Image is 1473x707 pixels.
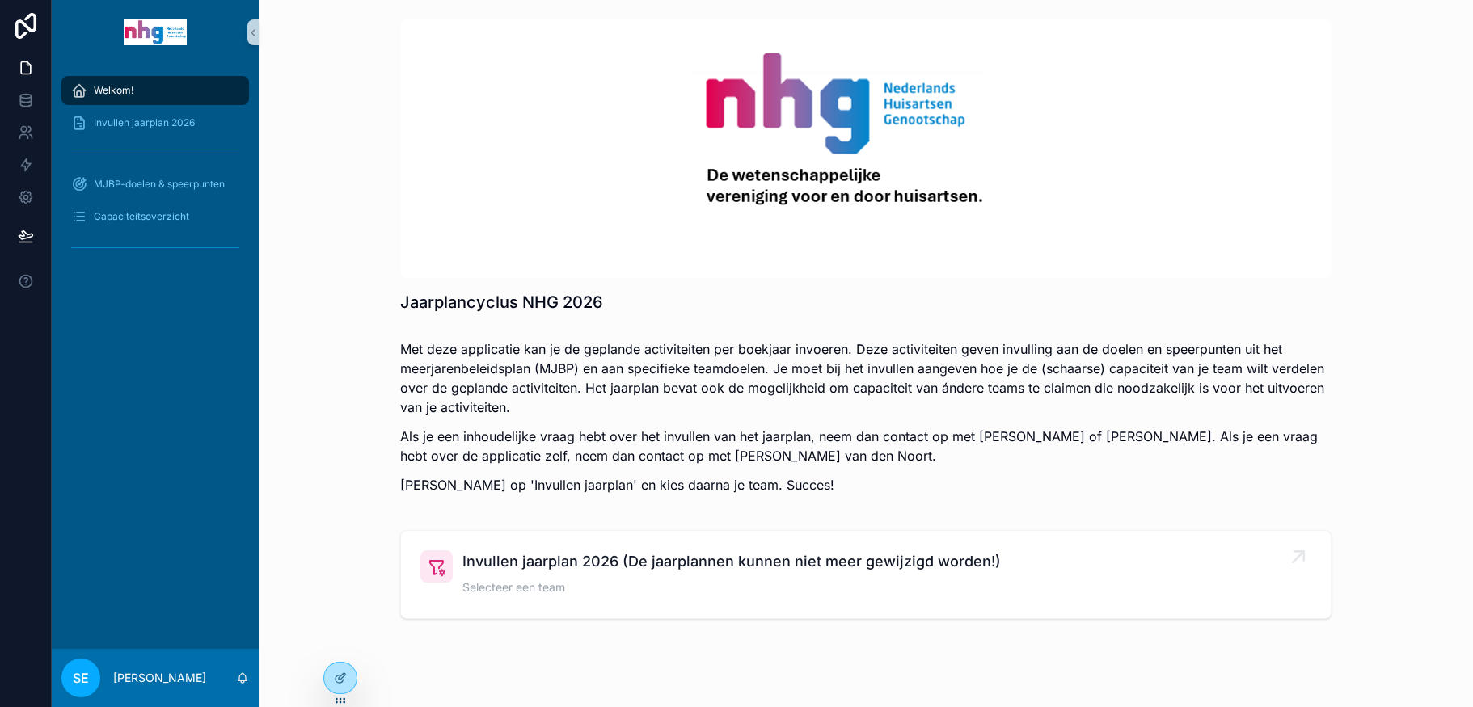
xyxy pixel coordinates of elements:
[401,531,1331,618] a: Invullen jaarplan 2026 (De jaarplannen kunnen niet meer gewijzigd worden!)Selecteer een team
[73,668,89,688] span: SE
[400,339,1332,417] p: Met deze applicatie kan je de geplande activiteiten per boekjaar invoeren. Deze activiteiten geve...
[400,427,1332,465] p: Als je een inhoudelijke vraag hebt over het invullen van het jaarplan, neem dan contact op met [P...
[61,108,249,137] a: Invullen jaarplan 2026
[94,178,225,191] span: MJBP-doelen & speerpunten
[462,579,1001,595] span: Selecteer een team
[400,475,1332,494] p: [PERSON_NAME] op 'Invullen jaarplan' en kies daarna je team. Succes!
[124,19,187,45] img: App logo
[61,76,249,105] a: Welkom!
[94,84,133,97] span: Welkom!
[94,210,189,223] span: Capaciteitsoverzicht
[61,202,249,231] a: Capaciteitsoverzicht
[94,116,195,129] span: Invullen jaarplan 2026
[113,670,206,686] p: [PERSON_NAME]
[61,170,249,199] a: MJBP-doelen & speerpunten
[400,291,603,314] h1: Jaarplancyclus NHG 2026
[462,550,1001,573] span: Invullen jaarplan 2026 (De jaarplannen kunnen niet meer gewijzigd worden!)
[52,65,259,281] div: scrollable content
